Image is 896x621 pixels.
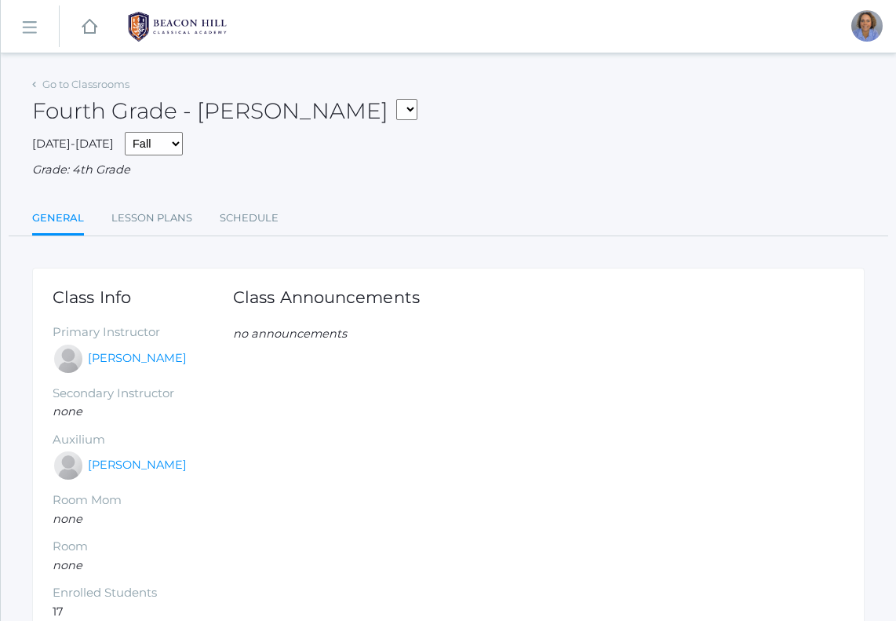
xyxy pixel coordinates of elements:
a: General [32,203,84,236]
em: none [53,512,82,526]
a: Go to Classrooms [42,78,129,90]
img: BHCALogos-05-308ed15e86a5a0abce9b8dd61676a3503ac9727e845dece92d48e8588c001991.png [118,7,236,46]
h5: Enrolled Students [53,586,233,600]
div: Sandra Velasquez [851,10,883,42]
div: Lydia Chaffin [53,343,84,374]
h2: Fourth Grade - [PERSON_NAME] [32,99,417,124]
a: Lesson Plans [111,203,192,234]
div: Grade: 4th Grade [32,162,865,179]
h5: Primary Instructor [53,326,233,339]
a: [PERSON_NAME] [88,457,187,474]
h5: Room [53,540,233,553]
em: no announcements [233,327,347,341]
h1: Class Info [53,288,233,306]
a: [PERSON_NAME] [88,350,187,367]
em: none [53,404,82,418]
h5: Room Mom [53,494,233,507]
h5: Auxilium [53,433,233,447]
em: none [53,558,82,572]
span: [DATE]-[DATE] [32,137,114,151]
div: Heather Porter [53,450,84,481]
h1: Class Announcements [233,288,420,306]
li: 17 [53,604,233,621]
h5: Secondary Instructor [53,387,233,400]
a: Schedule [220,203,279,234]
